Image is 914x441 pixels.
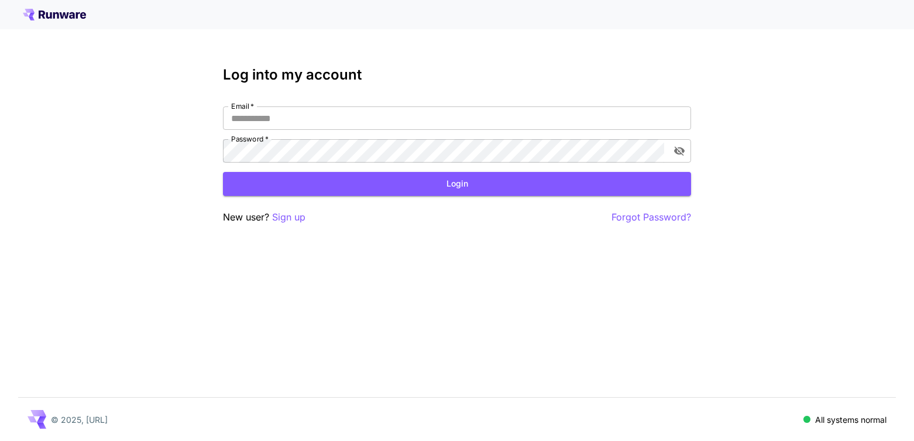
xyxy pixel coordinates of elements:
p: All systems normal [815,414,886,426]
button: Login [223,172,691,196]
label: Email [231,101,254,111]
button: toggle password visibility [669,140,690,161]
button: Forgot Password? [611,210,691,225]
p: New user? [223,210,305,225]
label: Password [231,134,269,144]
p: © 2025, [URL] [51,414,108,426]
h3: Log into my account [223,67,691,83]
button: Sign up [272,210,305,225]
